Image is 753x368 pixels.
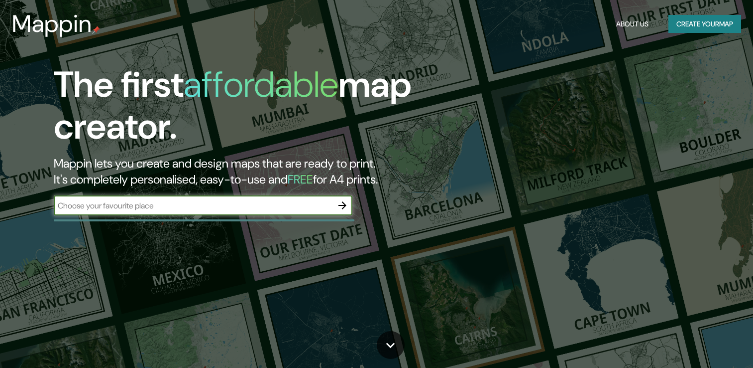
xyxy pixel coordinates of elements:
img: mappin-pin [92,26,100,34]
h2: Mappin lets you create and design maps that are ready to print. It's completely personalised, eas... [54,156,430,187]
button: About Us [612,15,652,33]
button: Create yourmap [668,15,741,33]
h5: FREE [288,172,313,187]
h1: affordable [184,61,338,108]
h3: Mappin [12,10,92,38]
input: Choose your favourite place [54,200,332,211]
h1: The first map creator. [54,64,430,156]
